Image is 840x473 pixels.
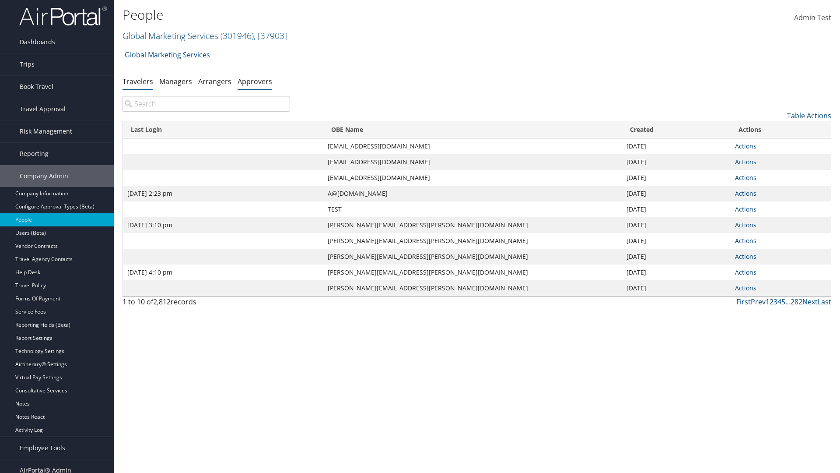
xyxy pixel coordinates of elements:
[254,30,287,42] span: , [ 37903 ]
[731,121,831,138] th: Actions
[238,77,272,86] a: Approvers
[781,297,785,307] a: 5
[323,217,623,233] td: [PERSON_NAME][EMAIL_ADDRESS][PERSON_NAME][DOMAIN_NAME]
[153,297,171,307] span: 2,812
[123,186,323,201] td: [DATE] 2:23 pm
[622,201,731,217] td: [DATE]
[751,297,766,307] a: Prev
[198,77,231,86] a: Arrangers
[622,121,731,138] th: Created: activate to sort column ascending
[20,53,35,75] span: Trips
[735,221,756,229] a: Actions
[323,154,623,170] td: [EMAIL_ADDRESS][DOMAIN_NAME]
[622,233,731,249] td: [DATE]
[794,4,831,32] a: Admin Test
[122,6,595,24] h1: People
[323,201,623,217] td: TEST
[323,186,623,201] td: A@[DOMAIN_NAME]
[122,30,287,42] a: Global Marketing Services
[622,154,731,170] td: [DATE]
[735,142,756,150] a: Actions
[123,265,323,280] td: [DATE] 4:10 pm
[802,297,818,307] a: Next
[622,186,731,201] td: [DATE]
[123,217,323,233] td: [DATE] 3:10 pm
[20,120,72,142] span: Risk Management
[220,30,254,42] span: ( 301946 )
[122,96,290,112] input: Search
[122,297,290,311] div: 1 to 10 of records
[773,297,777,307] a: 3
[777,297,781,307] a: 4
[735,284,756,292] a: Actions
[794,13,831,22] span: Admin Test
[818,297,831,307] a: Last
[323,233,623,249] td: [PERSON_NAME][EMAIL_ADDRESS][PERSON_NAME][DOMAIN_NAME]
[323,265,623,280] td: [PERSON_NAME][EMAIL_ADDRESS][PERSON_NAME][DOMAIN_NAME]
[20,31,55,53] span: Dashboards
[735,189,756,198] a: Actions
[159,77,192,86] a: Managers
[622,170,731,186] td: [DATE]
[122,77,153,86] a: Travelers
[736,297,751,307] a: First
[323,121,623,138] th: OBE Name: activate to sort column ascending
[125,46,210,64] a: Global Marketing Services
[323,249,623,265] td: [PERSON_NAME][EMAIL_ADDRESS][PERSON_NAME][DOMAIN_NAME]
[735,268,756,276] a: Actions
[323,280,623,296] td: [PERSON_NAME][EMAIL_ADDRESS][PERSON_NAME][DOMAIN_NAME]
[20,165,68,187] span: Company Admin
[20,98,66,120] span: Travel Approval
[323,138,623,154] td: [EMAIL_ADDRESS][DOMAIN_NAME]
[735,236,756,245] a: Actions
[622,138,731,154] td: [DATE]
[787,111,831,120] a: Table Actions
[622,217,731,233] td: [DATE]
[19,6,107,26] img: airportal-logo.png
[735,173,756,182] a: Actions
[20,76,53,98] span: Book Travel
[622,265,731,280] td: [DATE]
[323,170,623,186] td: [EMAIL_ADDRESS][DOMAIN_NAME]
[20,437,65,459] span: Employee Tools
[123,121,323,138] th: Last Login: activate to sort column ascending
[770,297,773,307] a: 2
[622,280,731,296] td: [DATE]
[622,249,731,265] td: [DATE]
[791,297,802,307] a: 282
[766,297,770,307] a: 1
[735,158,756,166] a: Actions
[20,143,49,165] span: Reporting
[735,205,756,213] a: Actions
[785,297,791,307] span: …
[735,252,756,261] a: Actions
